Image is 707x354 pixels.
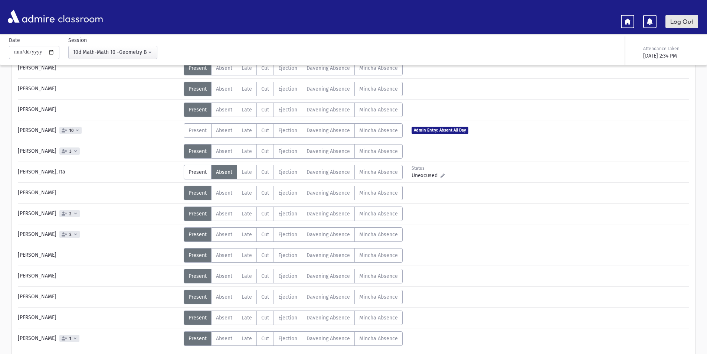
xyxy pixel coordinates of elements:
span: Davening Absence [307,315,350,321]
span: Late [242,127,252,134]
span: Absent [216,190,232,196]
span: Present [189,252,207,259]
span: Absent [216,211,232,217]
div: AttTypes [184,165,403,179]
span: Absent [216,315,232,321]
span: Mincha Absence [359,148,398,155]
span: Davening Absence [307,127,350,134]
div: AttTypes [184,82,403,96]
span: Present [189,335,207,342]
span: Admin Entry: Absent All Day [412,127,468,134]
button: 10d Math-Math 10 -Geometry B(12:49PM-1:31PM) [68,46,157,59]
div: AttTypes [184,290,403,304]
span: Present [189,211,207,217]
span: Cut [261,169,269,175]
span: Cut [261,190,269,196]
span: Cut [261,127,269,134]
span: Mincha Absence [359,231,398,238]
span: Cut [261,211,269,217]
div: AttTypes [184,269,403,283]
div: [PERSON_NAME], Ita [14,165,184,179]
div: [PERSON_NAME] [14,186,184,200]
div: [PERSON_NAME] [14,290,184,304]
span: Cut [261,86,269,92]
span: Present [189,294,207,300]
span: Cut [261,231,269,238]
span: Cut [261,294,269,300]
span: Present [189,148,207,155]
span: Late [242,211,252,217]
div: [PERSON_NAME] [14,248,184,263]
span: Davening Absence [307,86,350,92]
div: [PERSON_NAME] [14,61,184,75]
span: Davening Absence [307,294,350,300]
span: 2 [68,232,73,237]
label: Session [68,36,87,44]
span: Cut [261,335,269,342]
div: [PERSON_NAME] [14,227,184,242]
a: Log Out [665,15,698,28]
div: [PERSON_NAME] [14,103,184,117]
span: Late [242,294,252,300]
div: [PERSON_NAME] [14,144,184,159]
span: Davening Absence [307,273,350,279]
span: Davening Absence [307,65,350,71]
span: Late [242,148,252,155]
span: Absent [216,86,232,92]
div: Attendance Taken [643,45,697,52]
div: AttTypes [184,123,403,138]
span: Late [242,65,252,71]
span: Absent [216,107,232,113]
span: Mincha Absence [359,252,398,259]
span: Cut [261,252,269,259]
div: [PERSON_NAME] [14,123,184,138]
span: Davening Absence [307,169,350,175]
span: Present [189,86,207,92]
span: Present [189,127,207,134]
span: Late [242,190,252,196]
span: Mincha Absence [359,273,398,279]
span: Davening Absence [307,107,350,113]
label: Date [9,36,20,44]
span: Absent [216,252,232,259]
span: Davening Absence [307,190,350,196]
div: 10d Math-Math 10 -Geometry B(12:49PM-1:31PM) [73,48,147,56]
span: Late [242,231,252,238]
div: [PERSON_NAME] [14,269,184,283]
div: AttTypes [184,311,403,325]
span: Absent [216,148,232,155]
span: Late [242,107,252,113]
span: Present [189,65,207,71]
span: Late [242,169,252,175]
div: Status [412,165,445,172]
span: Present [189,190,207,196]
span: Ejection [278,65,297,71]
span: Late [242,86,252,92]
span: Cut [261,273,269,279]
span: Absent [216,127,232,134]
span: Present [189,169,207,175]
span: 10 [68,128,75,133]
span: Ejection [278,231,297,238]
div: AttTypes [184,248,403,263]
span: Absent [216,273,232,279]
div: AttTypes [184,61,403,75]
div: AttTypes [184,331,403,346]
span: Davening Absence [307,252,350,259]
span: Ejection [278,86,297,92]
span: Davening Absence [307,211,350,217]
span: Ejection [278,127,297,134]
div: AttTypes [184,207,403,221]
div: [PERSON_NAME] [14,311,184,325]
span: Cut [261,107,269,113]
div: AttTypes [184,227,403,242]
span: Mincha Absence [359,107,398,113]
span: Mincha Absence [359,315,398,321]
span: Ejection [278,273,297,279]
span: Late [242,252,252,259]
span: 1 [68,336,73,341]
span: Mincha Absence [359,65,398,71]
span: Ejection [278,169,297,175]
div: [PERSON_NAME] [14,331,184,346]
span: Absent [216,231,232,238]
